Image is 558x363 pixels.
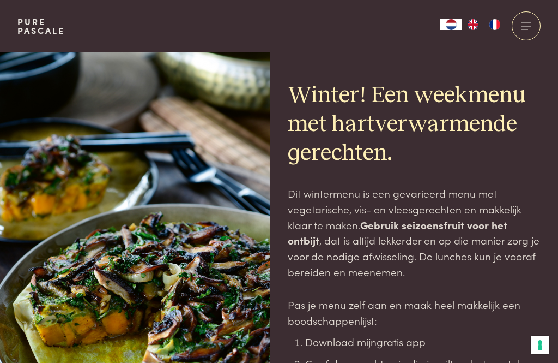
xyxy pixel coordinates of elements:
[305,334,541,350] li: Download mijn
[288,217,507,248] strong: Gebruik seizoensfruit voor het ontbijt
[484,19,506,30] a: FR
[531,336,549,354] button: Uw voorkeuren voor toestemming voor trackingtechnologieën
[440,19,506,30] aside: Language selected: Nederlands
[440,19,462,30] a: NL
[440,19,462,30] div: Language
[288,81,541,168] h2: Winter! Een weekmenu met hartverwarmende gerechten.
[462,19,506,30] ul: Language list
[17,17,65,35] a: PurePascale
[288,297,541,328] p: Pas je menu zelf aan en maak heel makkelijk een boodschappenlijst:
[462,19,484,30] a: EN
[288,186,541,279] p: Dit wintermenu is een gevarieerd menu met vegetarische, vis- en vleesgerechten en makkelijk klaar...
[377,334,426,349] a: gratis app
